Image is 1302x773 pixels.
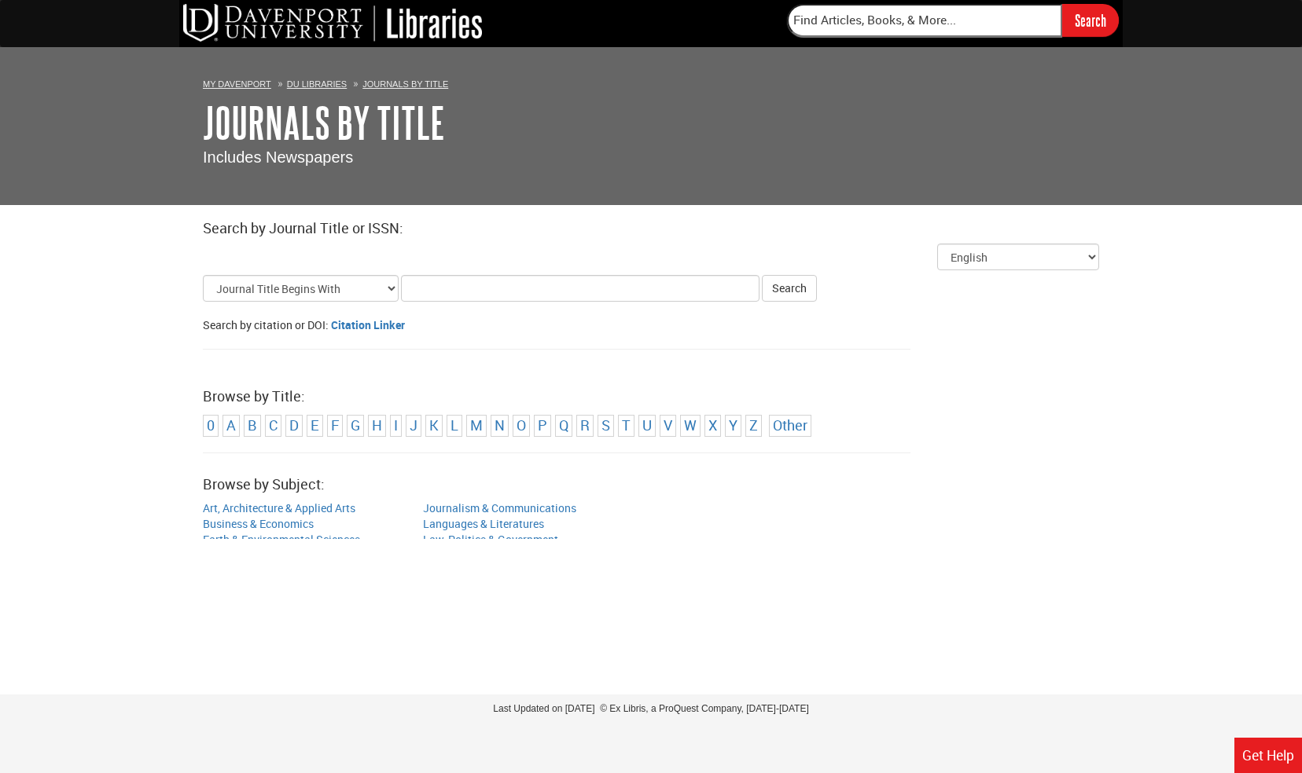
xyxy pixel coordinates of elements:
a: Browse by X [708,416,717,434]
li: Browse by letter [203,415,219,437]
a: DU Libraries [287,79,347,89]
li: Browse by letter [576,415,594,437]
a: Browse by G [351,416,360,434]
a: Browse by D [289,416,299,434]
a: Browse by V [664,416,672,434]
li: Browse by letter [406,415,421,437]
li: Browse by letter [638,415,656,437]
button: Search [762,275,817,302]
li: Browse by letter [447,415,462,437]
li: Browse by letter [327,415,343,437]
a: Browse by O [517,416,526,434]
li: Browse by letter [466,415,487,437]
a: Journals By Title [203,98,445,147]
a: Journals By Title [362,79,448,89]
a: Browse by C [269,416,278,434]
h2: Browse by Title: [203,389,1099,405]
a: Browse by Q [559,416,568,434]
li: Browse by letter [285,415,303,437]
li: Browse by letter [368,415,386,437]
li: Browse by letter [425,415,443,437]
li: Browse by letter [244,415,261,437]
a: Journalism & Communications [423,500,576,515]
li: Browse by letter [704,415,721,437]
a: Browse by I [394,416,398,434]
li: Browse by letter [307,415,323,437]
a: Browse by N [495,416,505,434]
p: Includes Newspapers [203,146,1099,169]
ol: Breadcrumbs [203,75,1099,91]
li: Browse by letter [598,415,614,437]
a: Get Help [1234,738,1302,773]
input: Find Articles, Books, & More... [787,4,1062,37]
a: Browse by M [470,416,483,434]
a: Business & Economics [203,516,314,531]
li: Browse by letter [555,415,572,437]
a: Browse by Y [729,416,737,434]
a: Browse by A [226,416,236,434]
a: Citation Linker [331,317,405,332]
h2: Search by Journal Title or ISSN: [203,221,1099,236]
a: Browse by U [642,416,652,434]
a: Browse by B [248,416,257,434]
li: Browse by letter [265,415,281,437]
a: Browse by F [331,416,339,434]
a: Art, Architecture & Applied Arts [203,500,355,515]
li: Browse by letter [513,415,530,437]
a: Earth & Environmental Sciences [203,532,360,547]
a: Browse by W [684,416,697,434]
li: Browse by letter [680,415,701,437]
a: Browse by S [601,416,610,434]
li: Browse by letter [745,415,762,437]
a: Browse by L [451,416,458,434]
a: Law, Politics & Government [423,532,558,547]
img: DU Libraries [183,4,482,42]
li: Browse by letter [347,415,364,437]
a: My Davenport [203,79,271,89]
a: Browse by H [372,416,382,434]
a: Browse by K [429,416,439,434]
li: Browse by letter [725,415,741,437]
li: Browse by letter [491,415,509,437]
a: Languages & Literatures [423,516,544,531]
h2: Browse by Subject: [203,477,1099,493]
a: Browse by 0 [207,416,215,434]
a: Browse by T [622,416,631,434]
a: Browse by other [773,416,807,434]
a: Browse by E [311,416,319,434]
li: Browse by letter [660,415,676,437]
a: Browse by Z [749,416,758,434]
a: Browse by R [580,416,590,434]
li: Browse by letter [223,415,240,437]
a: Browse by P [538,416,547,434]
a: Browse by J [410,416,417,434]
input: Search [1062,4,1119,36]
li: Browse by letter [390,415,402,437]
li: Browse by letter [534,415,551,437]
li: Browse by letter [618,415,634,437]
span: Search by citation or DOI: [203,317,329,332]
